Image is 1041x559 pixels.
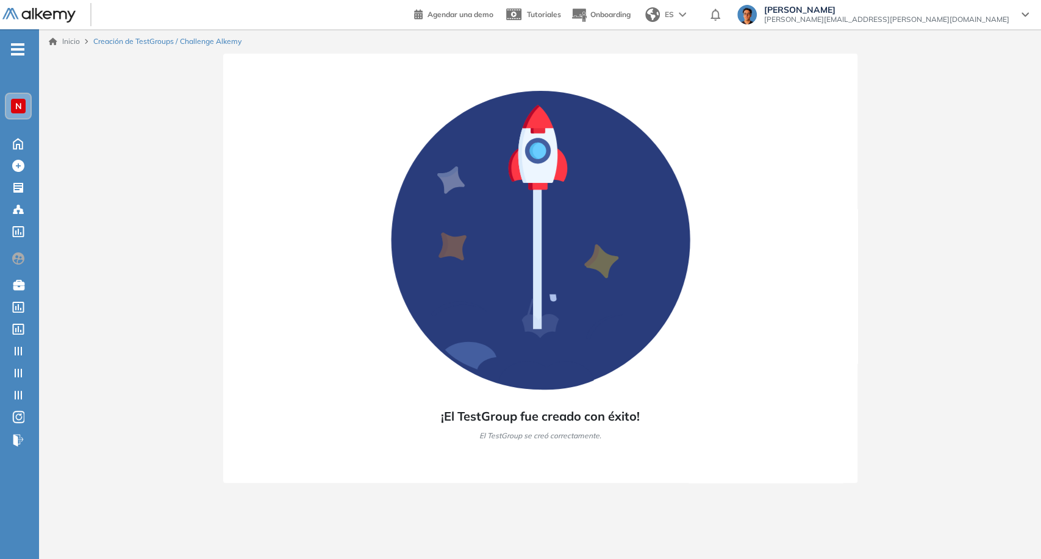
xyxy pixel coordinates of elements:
span: Agendar una demo [427,10,493,19]
a: Inicio [49,36,80,47]
img: Logo [2,8,76,23]
button: Onboarding [571,2,631,28]
span: ¡El TestGroup fue creado con éxito! [441,407,640,425]
span: El TestGroup se creó correctamente. [479,430,601,441]
span: [PERSON_NAME][EMAIL_ADDRESS][PERSON_NAME][DOMAIN_NAME] [764,15,1009,24]
i: - [11,48,24,51]
img: arrow [679,12,686,17]
span: Onboarding [590,10,631,19]
span: [PERSON_NAME] [764,5,1009,15]
span: Tutoriales [527,10,561,19]
span: N [15,101,22,111]
span: Creación de TestGroups / Challenge Alkemy [93,36,241,47]
span: ES [665,9,674,20]
img: world [645,7,660,22]
a: Agendar una demo [414,6,493,21]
